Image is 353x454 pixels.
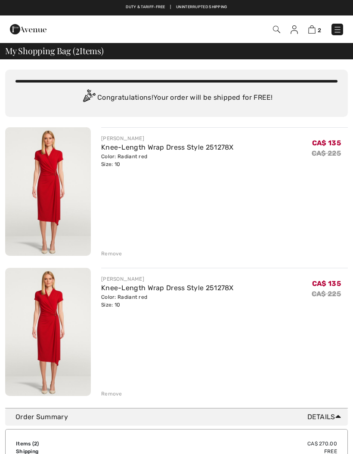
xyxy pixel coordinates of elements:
a: Knee-Length Wrap Dress Style 251278X [101,284,234,292]
a: 1ère Avenue [10,25,46,33]
td: CA$ 270.00 [131,440,337,448]
a: Knee-Length Wrap Dress Style 251278X [101,143,234,151]
img: Shopping Bag [308,25,316,34]
img: Knee-Length Wrap Dress Style 251278X [5,127,91,256]
img: Congratulation2.svg [80,89,97,107]
img: Menu [333,25,342,34]
div: Color: Radiant red Size: 10 [101,293,234,309]
s: CA$ 225 [312,290,341,298]
div: [PERSON_NAME] [101,135,234,142]
s: CA$ 225 [312,149,341,157]
span: CA$ 135 [312,279,341,288]
span: Details [307,412,344,422]
div: Color: Radiant red Size: 10 [101,153,234,168]
img: Search [273,26,280,33]
span: 2 [75,44,80,55]
div: Remove [101,250,122,258]
td: Items ( ) [16,440,131,448]
a: 2 [308,24,321,34]
span: 2 [34,441,37,447]
div: Remove [101,390,122,398]
img: Knee-Length Wrap Dress Style 251278X [5,268,91,396]
span: CA$ 135 [312,139,341,147]
img: 1ère Avenue [10,21,46,38]
div: Order Summary [15,412,344,422]
div: [PERSON_NAME] [101,275,234,283]
div: Congratulations! Your order will be shipped for FREE! [15,89,338,107]
span: 2 [318,27,321,34]
span: My Shopping Bag ( Items) [5,46,104,55]
img: My Info [291,25,298,34]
